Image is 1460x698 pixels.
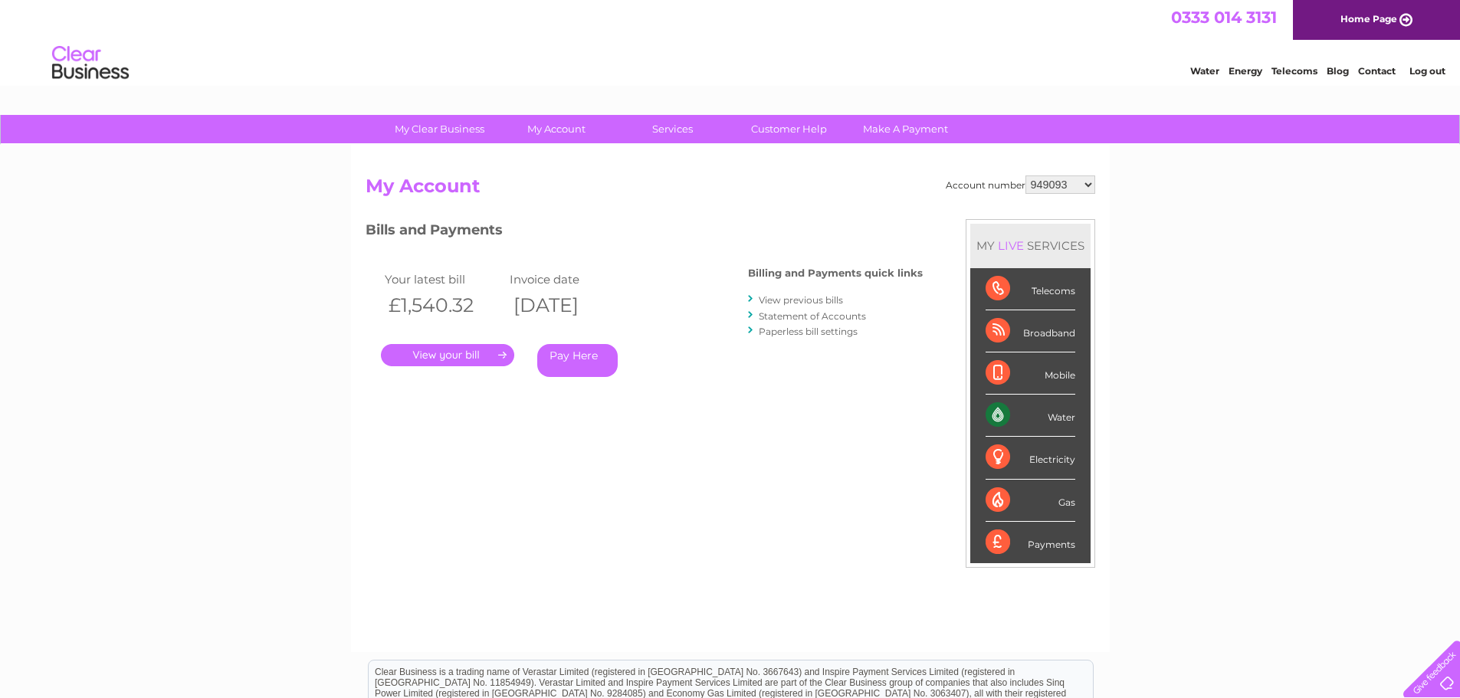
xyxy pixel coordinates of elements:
[842,115,969,143] a: Make A Payment
[726,115,852,143] a: Customer Help
[506,290,632,321] th: [DATE]
[759,326,858,337] a: Paperless bill settings
[366,175,1095,205] h2: My Account
[759,294,843,306] a: View previous bills
[986,268,1075,310] div: Telecoms
[1409,65,1445,77] a: Log out
[1327,65,1349,77] a: Blog
[609,115,736,143] a: Services
[381,344,514,366] a: .
[1358,65,1396,77] a: Contact
[537,344,618,377] a: Pay Here
[1271,65,1317,77] a: Telecoms
[986,395,1075,437] div: Water
[986,437,1075,479] div: Electricity
[748,267,923,279] h4: Billing and Payments quick links
[1229,65,1262,77] a: Energy
[986,522,1075,563] div: Payments
[995,238,1027,253] div: LIVE
[381,290,507,321] th: £1,540.32
[506,269,632,290] td: Invoice date
[946,175,1095,194] div: Account number
[366,219,923,246] h3: Bills and Payments
[1171,8,1277,27] a: 0333 014 3131
[369,8,1093,74] div: Clear Business is a trading name of Verastar Limited (registered in [GEOGRAPHIC_DATA] No. 3667643...
[376,115,503,143] a: My Clear Business
[1190,65,1219,77] a: Water
[986,352,1075,395] div: Mobile
[51,40,130,87] img: logo.png
[381,269,507,290] td: Your latest bill
[986,480,1075,522] div: Gas
[986,310,1075,352] div: Broadband
[970,224,1091,267] div: MY SERVICES
[493,115,619,143] a: My Account
[759,310,866,322] a: Statement of Accounts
